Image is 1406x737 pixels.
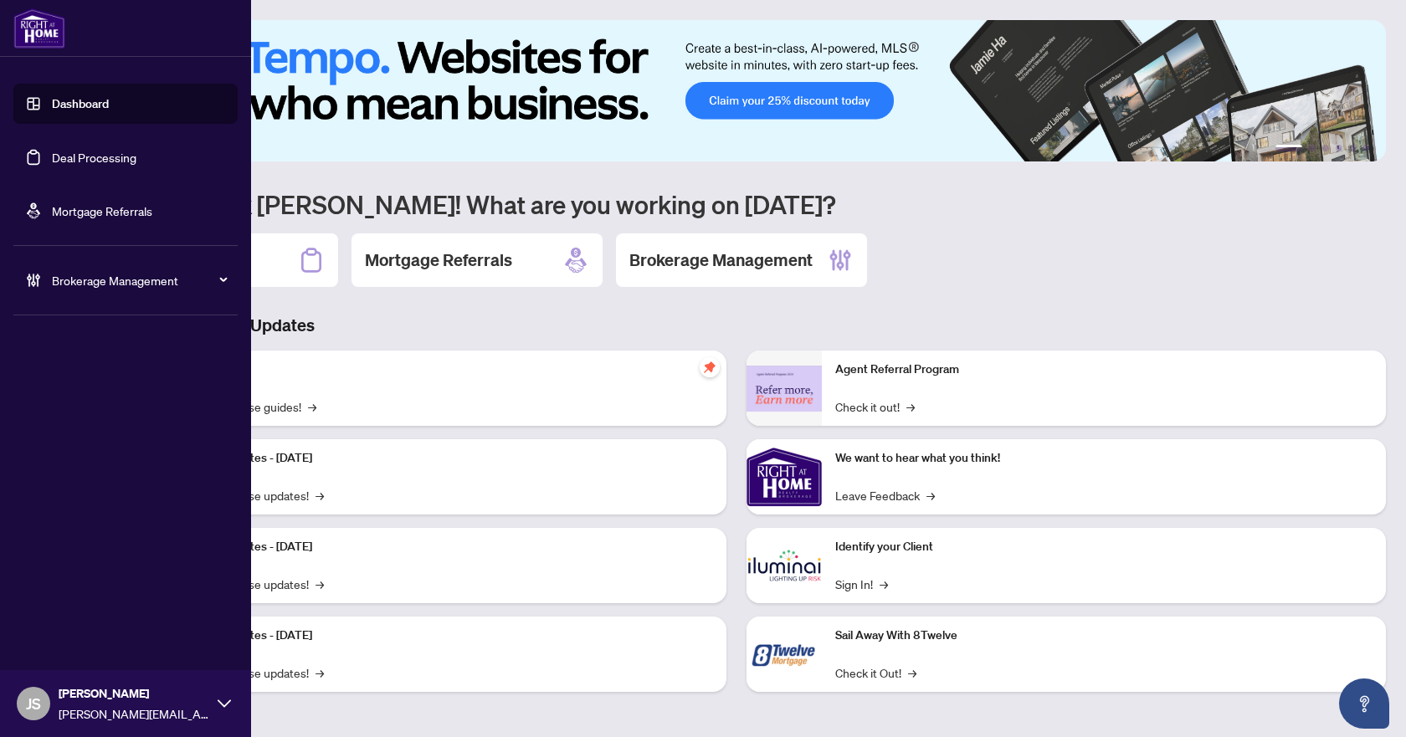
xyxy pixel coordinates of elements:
[629,248,813,272] h2: Brokerage Management
[747,439,822,514] img: We want to hear what you think!
[835,538,1373,556] p: Identify your Client
[700,357,720,377] span: pushpin
[87,314,1386,337] h3: Brokerage & Industry Updates
[835,397,915,416] a: Check it out!→
[1339,678,1389,729] button: Open asap
[835,361,1373,379] p: Agent Referral Program
[87,20,1386,161] img: Slide 0
[52,96,109,111] a: Dashboard
[1309,145,1316,151] button: 2
[176,449,713,468] p: Platform Updates - [DATE]
[835,663,916,682] a: Check it Out!→
[316,575,324,593] span: →
[26,692,41,715] span: JS
[1349,145,1356,151] button: 5
[176,627,713,645] p: Platform Updates - [DATE]
[1336,145,1342,151] button: 4
[316,486,324,504] span: →
[176,361,713,379] p: Self-Help
[880,575,888,593] span: →
[316,663,324,682] span: →
[835,449,1373,468] p: We want to hear what you think!
[87,188,1386,220] h1: Welcome back [PERSON_NAME]! What are you working on [DATE]?
[176,538,713,556] p: Platform Updates - [DATE]
[835,486,935,504] a: Leave Feedback→
[1322,145,1329,151] button: 3
[1362,145,1369,151] button: 6
[52,203,152,218] a: Mortgage Referrals
[906,397,915,416] span: →
[13,8,65,49] img: logo
[747,366,822,412] img: Agent Referral Program
[747,617,822,692] img: Sail Away With 8Twelve
[365,248,512,272] h2: Mortgage Referrals
[926,486,935,504] span: →
[1275,145,1302,151] button: 1
[59,684,209,703] span: [PERSON_NAME]
[835,627,1373,645] p: Sail Away With 8Twelve
[747,528,822,603] img: Identify your Client
[308,397,316,416] span: →
[908,663,916,682] span: →
[52,271,226,289] span: Brokerage Management
[59,704,209,723] span: [PERSON_NAME][EMAIL_ADDRESS][DOMAIN_NAME]
[835,575,888,593] a: Sign In!→
[52,150,136,165] a: Deal Processing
